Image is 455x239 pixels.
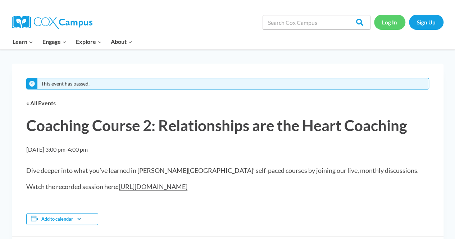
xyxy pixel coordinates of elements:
[26,166,429,175] p: Dive deeper into what you’ve learned in [PERSON_NAME][GEOGRAPHIC_DATA]’ self-paced courses by joi...
[8,34,38,49] button: Child menu of Learn
[41,216,73,222] button: Add to calendar
[374,15,405,29] a: Log In
[409,15,443,29] a: Sign Up
[119,183,187,191] a: [URL][DOMAIN_NAME]
[26,115,429,136] h1: Coaching Course 2: Relationships are the Heart Coaching
[106,34,137,49] button: Child menu of About
[26,146,65,153] span: [DATE] 3:00 pm
[38,34,71,49] button: Child menu of Engage
[68,146,88,153] span: 4:00 pm
[26,182,429,192] p: Watch the recorded session here:
[26,100,56,106] a: « All Events
[8,34,137,49] nav: Primary Navigation
[41,81,90,87] li: This event has passed.
[263,15,370,29] input: Search Cox Campus
[12,16,92,29] img: Cox Campus
[374,15,443,29] nav: Secondary Navigation
[71,34,106,49] button: Child menu of Explore
[26,145,88,154] h2: -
